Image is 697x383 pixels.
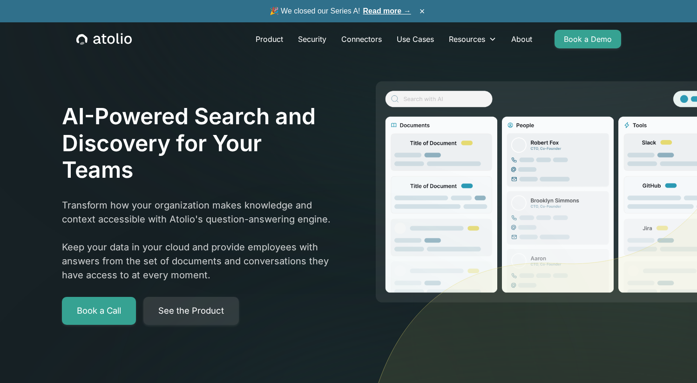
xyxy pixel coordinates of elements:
p: Transform how your organization makes knowledge and context accessible with Atolio's question-ans... [62,198,336,282]
a: Security [291,30,334,48]
a: Use Cases [389,30,441,48]
a: Read more → [363,7,411,15]
a: Connectors [334,30,389,48]
a: See the Product [143,297,239,325]
div: Resources [441,30,504,48]
a: About [504,30,540,48]
span: 🎉 We closed our Series A! [270,6,411,17]
div: Resources [449,34,485,45]
iframe: Chat Widget [650,338,697,383]
a: Book a Call [62,297,136,325]
a: Book a Demo [555,30,621,48]
button: × [417,6,428,16]
a: home [76,33,132,45]
h1: AI-Powered Search and Discovery for Your Teams [62,103,336,183]
a: Product [248,30,291,48]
